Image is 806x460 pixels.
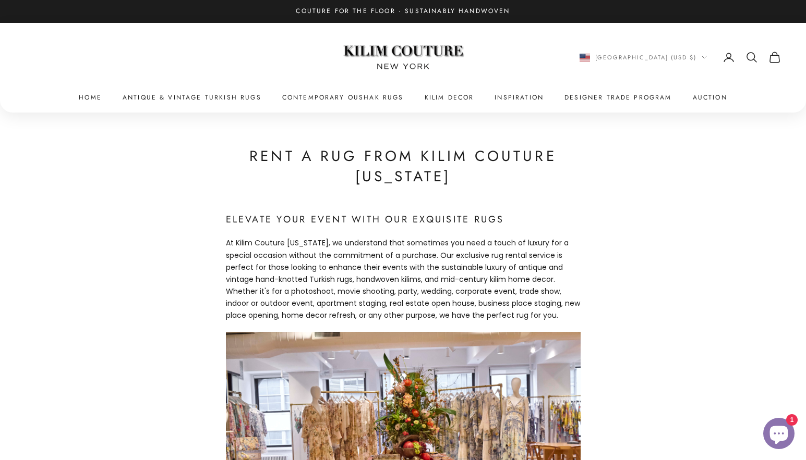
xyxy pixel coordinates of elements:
[79,92,102,103] a: Home
[226,146,581,187] h1: Rent a Rug from Kilim Couture [US_STATE]
[282,92,404,103] a: Contemporary Oushak Rugs
[580,51,781,64] nav: Secondary navigation
[580,54,590,61] img: United States
[338,33,468,82] img: Logo of Kilim Couture New York
[495,92,544,103] a: Inspiration
[760,418,798,452] inbox-online-store-chat: Shopify online store chat
[226,212,581,227] h4: Elevate Your Event with Our Exquisite Rugs
[425,92,474,103] summary: Kilim Decor
[25,92,781,103] nav: Primary navigation
[564,92,672,103] a: Designer Trade Program
[595,53,697,62] span: [GEOGRAPHIC_DATA] (USD $)
[580,53,707,62] button: Change country or currency
[123,92,261,103] a: Antique & Vintage Turkish Rugs
[296,6,510,17] p: Couture for the Floor · Sustainably Handwoven
[693,92,727,103] a: Auction
[226,237,581,321] p: At Kilim Couture [US_STATE], we understand that sometimes you need a touch of luxury for a specia...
